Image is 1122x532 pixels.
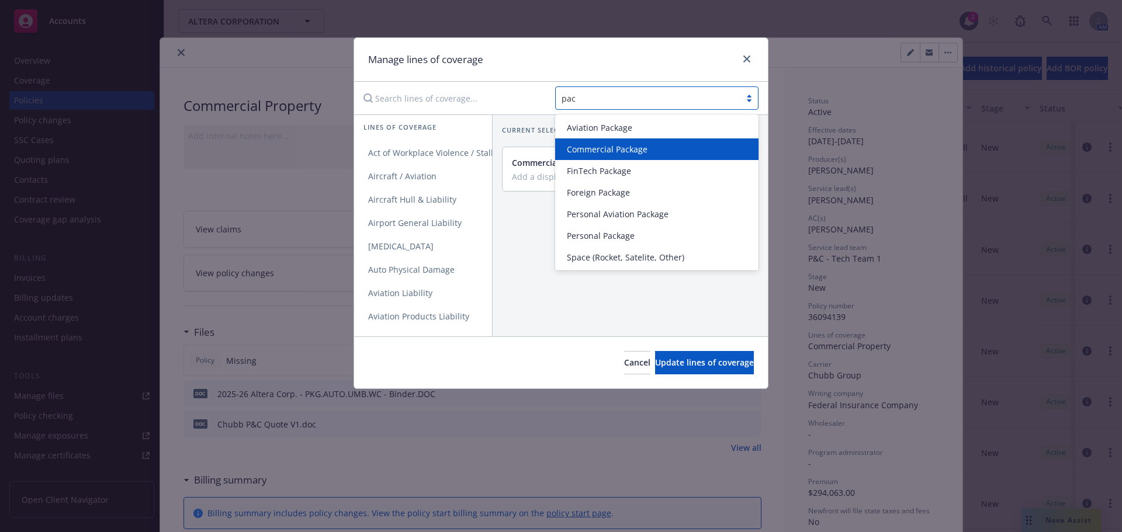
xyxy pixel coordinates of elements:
[354,264,469,275] span: Auto Physical Damage
[655,351,754,374] button: Update lines of coverage
[356,86,546,110] input: Search lines of coverage...
[567,143,647,155] span: Commercial Package
[354,287,446,298] span: Aviation Liability
[567,208,669,220] span: Personal Aviation Package
[354,194,470,205] span: Aircraft Hull & Liability
[363,122,437,132] span: Lines of coverage
[567,121,632,134] span: Aviation Package
[624,357,650,368] span: Cancel
[740,52,754,66] a: close
[354,311,483,322] span: Aviation Products Liability
[567,230,635,242] span: Personal Package
[354,217,476,228] span: Airport General Liability
[567,165,631,177] span: FinTech Package
[624,351,650,374] button: Cancel
[354,241,448,252] span: [MEDICAL_DATA]
[354,147,549,158] span: Act of Workplace Violence / Stalking Threat
[512,157,746,169] div: Commercial Property
[354,171,451,182] span: Aircraft / Aviation
[354,334,448,345] span: Blanket Accident
[567,186,630,199] span: Foreign Package
[368,52,483,67] h1: Manage lines of coverage
[512,171,746,182] input: Add a display name...
[502,125,577,135] span: Current selection
[567,251,684,263] span: Space (Rocket, Satelite, Other)
[655,357,754,368] span: Update lines of coverage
